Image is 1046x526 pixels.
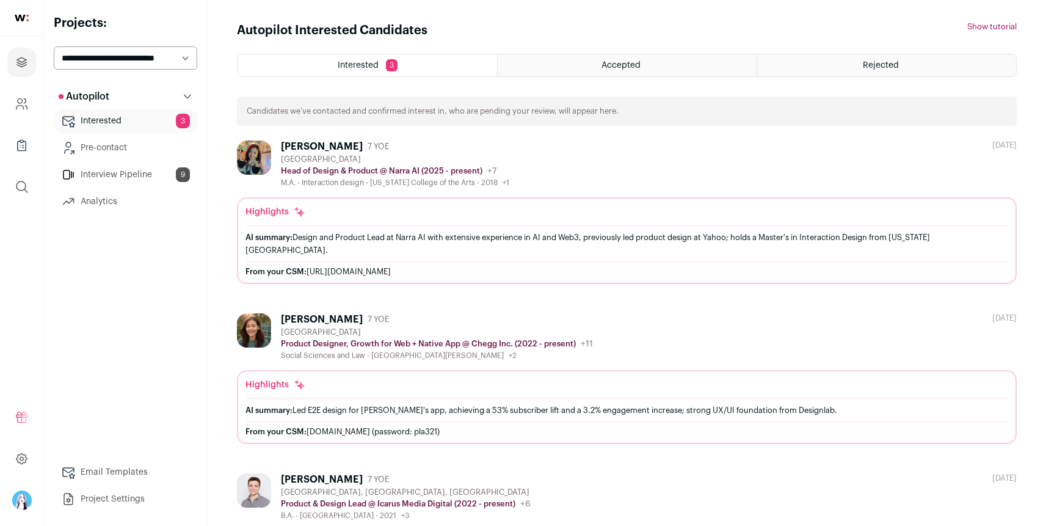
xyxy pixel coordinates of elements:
button: Autopilot [54,84,197,109]
span: 7 YOE [368,315,389,324]
span: From your CSM: [245,428,307,436]
a: Projects [7,48,36,77]
span: +11 [581,340,593,348]
span: Interested [338,61,379,70]
h1: Autopilot Interested Candidates [237,22,427,39]
div: [GEOGRAPHIC_DATA], [GEOGRAPHIC_DATA], [GEOGRAPHIC_DATA] [281,488,531,497]
div: [PERSON_NAME] [281,141,363,153]
a: Interview Pipeline9 [54,163,197,187]
div: Led E2E design for [PERSON_NAME]'s app, achieving a 53% subscriber lift and a 3.2% engagement inc... [245,404,1008,417]
span: 7 YOE [368,475,389,484]
a: Project Settings [54,487,197,511]
div: B.A. - [GEOGRAPHIC_DATA] - 2021 [281,511,531,521]
div: Design and Product Lead at Narra AI with extensive experience in AI and Web3, previously led prod... [245,231,1008,257]
div: [GEOGRAPHIC_DATA] [281,327,593,337]
span: +6 [520,500,531,508]
a: Email Templates [54,460,197,484]
div: [DATE] [992,473,1017,483]
div: [PERSON_NAME] [281,313,363,326]
span: 3 [176,114,190,128]
img: 3dbb0bd3fb7ce48358dc21d54cc3de50860e31698d665bed1d58e9a274f6824b.jpg [237,473,271,508]
span: 9 [176,167,190,182]
div: [DATE] [992,313,1017,323]
img: 21174dea9917ca262c05db7e69b45a9bf5f5315f3b8f2f32074d0ed9dba79820.jpg [237,141,271,175]
a: Accepted [498,54,757,76]
a: Company Lists [7,131,36,160]
div: [GEOGRAPHIC_DATA] [281,155,509,164]
img: 17519023-medium_jpg [12,491,32,510]
h2: Projects: [54,15,197,32]
a: Company and ATS Settings [7,89,36,119]
span: +1 [503,179,509,186]
span: +7 [487,167,497,175]
button: Open dropdown [12,491,32,510]
p: Product & Design Lead @ Icarus Media Digital (2022 - present) [281,499,515,509]
a: Rejected [757,54,1016,76]
div: [URL][DOMAIN_NAME] [245,267,1008,277]
div: Highlights [245,206,306,218]
p: Autopilot [59,89,109,104]
a: Interested3 [54,109,197,133]
div: [DOMAIN_NAME] (password: pla321) [245,427,1008,437]
img: wellfound-shorthand-0d5821cbd27db2630d0214b213865d53afaa358527fdda9d0ea32b1df1b89c2c.svg [15,15,29,21]
span: Accepted [601,61,641,70]
span: 3 [386,59,398,71]
span: +3 [401,512,409,519]
img: 96ebfc3005988f06225b729f7f8e94c37a3d60d9946d2f7343f11e4cca2bb101.jpg [237,313,271,348]
div: Social Sciences and Law - [GEOGRAPHIC_DATA][PERSON_NAME] [281,351,593,360]
div: M.A. - Interaction design - [US_STATE] College of the Arts - 2018 [281,178,509,188]
button: Show tutorial [967,22,1017,32]
span: From your CSM: [245,268,307,276]
span: AI summary: [245,406,292,414]
div: Highlights [245,379,306,391]
a: [PERSON_NAME] 7 YOE [GEOGRAPHIC_DATA] Head of Design & Product @ Narra AI (2025 - present) +7 M.A... [237,141,1017,284]
p: Product Designer, Growth for Web + Native App @ Chegg Inc. (2022 - present) [281,339,576,349]
p: Candidates we’ve contacted and confirmed interest in, who are pending your review, will appear here. [247,106,619,116]
a: Pre-contact [54,136,197,160]
div: [DATE] [992,141,1017,150]
span: 7 YOE [368,142,389,152]
p: Head of Design & Product @ Narra AI (2025 - present) [281,166,482,176]
div: [PERSON_NAME] [281,473,363,486]
span: Rejected [863,61,899,70]
span: AI summary: [245,233,292,241]
a: Analytics [54,189,197,214]
a: [PERSON_NAME] 7 YOE [GEOGRAPHIC_DATA] Product Designer, Growth for Web + Native App @ Chegg Inc. ... [237,313,1017,444]
span: +2 [509,352,517,359]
